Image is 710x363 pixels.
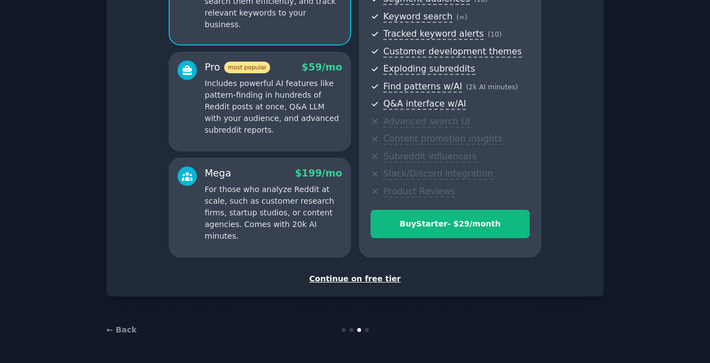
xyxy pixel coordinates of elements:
span: Keyword search [383,11,453,23]
span: ( 2k AI minutes ) [466,83,518,91]
div: Mega [205,167,231,180]
span: Content promotion insights [383,133,503,145]
span: Advanced search UI [383,116,470,128]
span: $ 199 /mo [295,168,342,179]
span: Find patterns w/AI [383,81,462,93]
span: $ 59 /mo [302,62,342,73]
div: Pro [205,60,270,74]
span: Customer development themes [383,46,522,58]
p: Includes powerful AI features like pattern-finding in hundreds of Reddit posts at once, Q&A LLM w... [205,78,342,136]
a: ← Back [106,325,136,334]
span: Slack/Discord integration [383,168,493,180]
div: Continue on free tier [118,273,592,285]
span: Tracked keyword alerts [383,28,484,40]
button: BuyStarter- $29/month [371,210,530,238]
span: ( ∞ ) [457,13,468,21]
span: Subreddit influencers [383,151,476,163]
p: For those who analyze Reddit at scale, such as customer research firms, startup studios, or conte... [205,184,342,242]
span: most popular [224,62,271,73]
span: Product Reviews [383,186,455,198]
div: Buy Starter - $ 29 /month [371,218,529,230]
span: ( 10 ) [488,31,501,38]
span: Exploding subreddits [383,63,475,75]
span: Q&A interface w/AI [383,98,466,110]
